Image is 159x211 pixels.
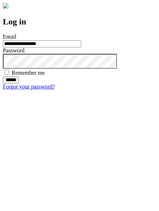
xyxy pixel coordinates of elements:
label: Password [3,47,24,53]
img: logo-4e3dc11c47720685a147b03b5a06dd966a58ff35d612b21f08c02c0306f2b779.png [3,3,8,8]
label: Remember me [12,70,45,76]
a: Forgot your password? [3,84,55,90]
h2: Log in [3,17,156,27]
label: Email [3,34,16,40]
